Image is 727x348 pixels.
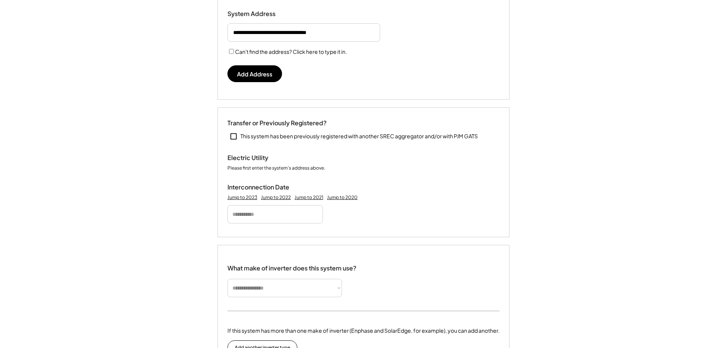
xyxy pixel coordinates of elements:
[227,257,356,274] div: What make of inverter does this system use?
[261,194,291,201] div: Jump to 2022
[227,119,327,127] div: Transfer or Previously Registered?
[227,183,304,191] div: Interconnection Date
[227,10,304,18] div: System Address
[227,194,257,201] div: Jump to 2023
[240,133,478,140] div: This system has been previously registered with another SREC aggregator and/or with PJM GATS
[235,48,347,55] label: Can't find the address? Click here to type it in.
[295,194,323,201] div: Jump to 2021
[227,65,282,82] button: Add Address
[327,194,358,201] div: Jump to 2020
[227,165,325,172] div: Please first enter the system's address above.
[227,154,304,162] div: Electric Utility
[227,327,500,335] div: If this system has more than one make of inverter (Enphase and SolarEdge, for example), you can a...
